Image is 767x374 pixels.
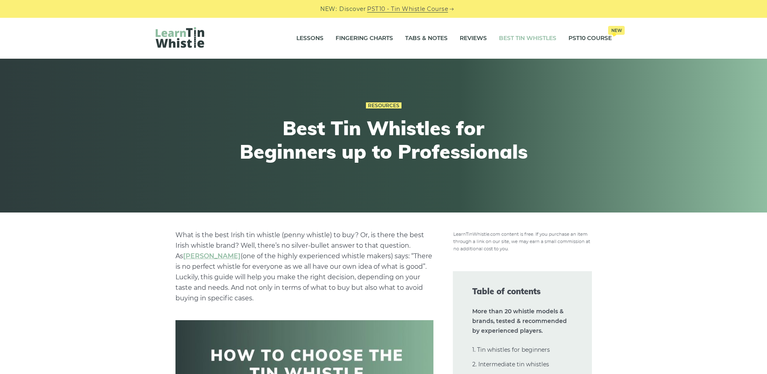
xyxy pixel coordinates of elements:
img: LearnTinWhistle.com [156,27,204,48]
a: Resources [366,102,401,109]
h1: Best Tin Whistles for Beginners up to Professionals [235,117,532,163]
a: PST10 CourseNew [568,28,612,49]
span: New [608,26,625,35]
p: What is the best Irish tin whistle (penny whistle) to buy? Or, is there the best Irish whistle br... [175,230,433,304]
img: disclosure [453,230,592,252]
a: undefined (opens in a new tab) [183,252,241,260]
a: 2. Intermediate tin whistles [472,361,549,368]
a: Tabs & Notes [405,28,448,49]
span: Table of contents [472,286,573,297]
a: 1. Tin whistles for beginners [472,346,550,353]
a: Lessons [296,28,323,49]
a: Best Tin Whistles [499,28,556,49]
a: Reviews [460,28,487,49]
a: Fingering Charts [336,28,393,49]
strong: More than 20 whistle models & brands, tested & recommended by experienced players. [472,308,567,334]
